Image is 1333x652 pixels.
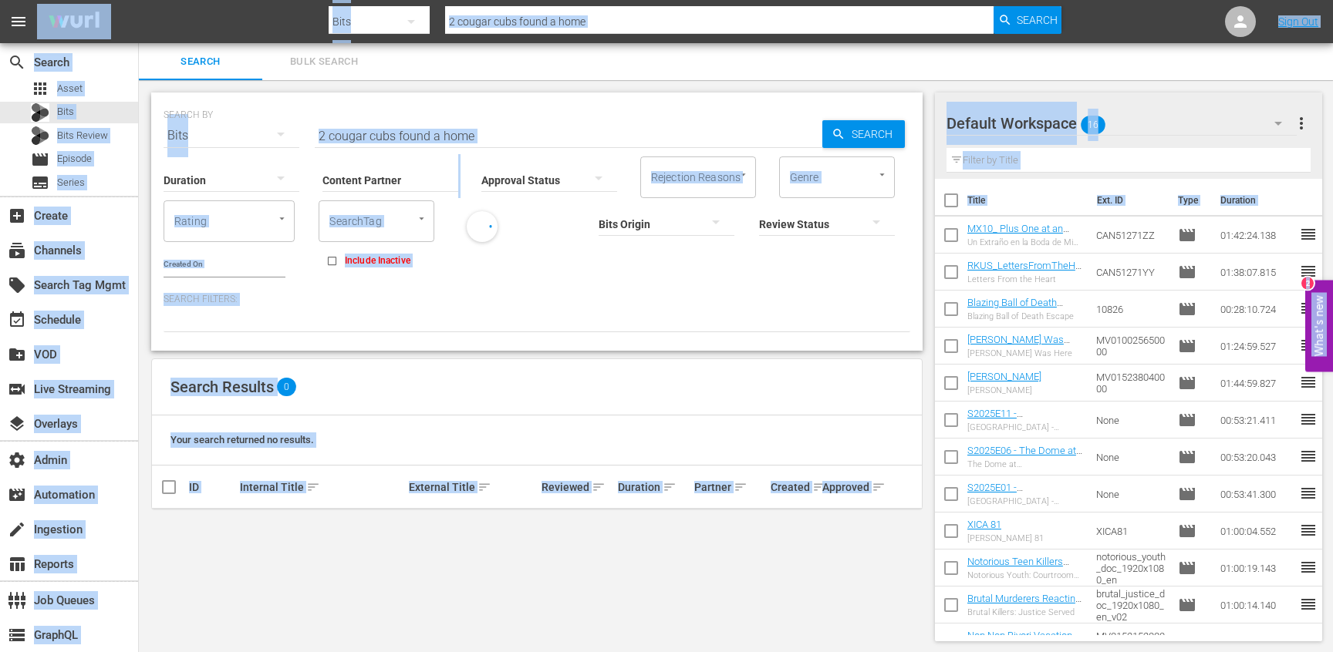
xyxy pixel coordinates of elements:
span: more_vert [1292,114,1311,133]
div: Approved [822,478,869,496]
span: 0 [277,378,296,396]
span: Series [31,173,49,192]
span: Episode [1178,300,1196,318]
a: S2025E06 - The Dome at [GEOGRAPHIC_DATA][PERSON_NAME], [GEOGRAPHIC_DATA] - SUN - Primetime [967,445,1082,502]
td: XICA81 [1090,513,1172,549]
td: 01:44:59.827 [1214,365,1299,402]
span: reorder [1299,558,1318,576]
span: Channels [8,241,26,260]
a: RKUS_LettersFromTheHeart [967,260,1082,283]
div: ID [189,481,235,493]
span: Overlays [8,415,26,433]
span: Episode [57,151,92,166]
span: Include Inactive [345,254,410,267]
span: sort [663,480,677,494]
span: Series [57,175,85,190]
span: Episode [1178,559,1196,577]
td: 01:00:04.552 [1214,513,1299,549]
a: Notorious Teen Killers Reacting To Life Sentences [967,556,1069,590]
td: CAN51271YY [1090,254,1172,291]
span: Your search returned no results. [170,434,314,445]
th: Type [1169,179,1211,222]
a: S2025E11 - [GEOGRAPHIC_DATA] - [GEOGRAPHIC_DATA], [GEOGRAPHIC_DATA] - Primetime [967,408,1066,465]
a: Sign Out [1278,15,1318,28]
a: Non Non Biyori Vacation [967,630,1072,641]
span: Episode [1178,485,1196,503]
span: Search Results [170,378,274,396]
span: Live Streaming [8,380,26,398]
td: 10826 [1090,291,1172,328]
div: External Title [409,478,537,496]
span: Episode [1178,448,1196,466]
td: None [1090,402,1172,439]
span: Asset [57,81,83,96]
span: reorder [1299,521,1318,539]
a: [PERSON_NAME] [967,371,1041,382]
span: Schedule [8,311,26,329]
td: brutal_justice_doc_1920x1080_en_v02 [1090,586,1172,623]
td: 01:38:07.815 [1214,254,1299,291]
button: more_vert [1292,105,1311,142]
span: reorder [1299,262,1318,281]
span: Create [8,207,26,225]
th: Duration [1211,179,1304,222]
span: sort [478,480,491,494]
div: Blazing Ball of Death Escape [967,311,1085,321]
a: S2025E01 - [GEOGRAPHIC_DATA] - [GEOGRAPHIC_DATA], [GEOGRAPHIC_DATA] - SAT - Primetime [967,482,1066,539]
span: Job Queues [8,591,26,610]
div: Reviewed [542,478,613,496]
span: sort [306,480,320,494]
td: MV010025650000 [1090,328,1172,365]
span: Reports [8,555,26,573]
img: ans4CAIJ8jUAAAAAAAAAAAAAAAAAAAAAAAAgQb4GAAAAAAAAAAAAAAAAAAAAAAAAJMjXAAAAAAAAAAAAAAAAAAAAAAAAgAT5G... [37,4,111,40]
span: reorder [1299,484,1318,502]
div: Un Extraño en la Boda de Mi Hermano [967,237,1085,247]
button: Open [275,211,289,226]
span: Episode [1178,337,1196,355]
div: Internal Title [240,478,403,496]
div: [PERSON_NAME] [967,385,1041,395]
span: Episode [1178,633,1196,651]
div: [GEOGRAPHIC_DATA] - [GEOGRAPHIC_DATA], [GEOGRAPHIC_DATA] [967,422,1085,432]
div: Default Workspace [947,102,1297,145]
div: Partner [694,478,766,496]
span: reorder [1299,299,1318,318]
th: Title [967,179,1088,222]
div: Bits [164,114,299,157]
span: reorder [1299,447,1318,465]
div: [PERSON_NAME] 81 [967,533,1044,543]
div: Notorious Youth: Courtroom Chaos [967,570,1085,580]
th: Ext. ID [1088,179,1169,222]
a: MX10_ Plus One at an Amish Wedding [967,223,1069,246]
span: reorder [1299,595,1318,613]
span: Episode [1178,374,1196,392]
span: Bits Review [57,128,108,143]
td: 00:53:41.300 [1214,476,1299,513]
span: Ingestion [8,520,26,539]
span: Search [1017,6,1058,34]
button: Open [875,167,889,182]
span: Automation [8,486,26,504]
span: reorder [1299,373,1318,392]
td: 00:53:21.411 [1214,402,1299,439]
td: 01:00:19.143 [1214,549,1299,586]
span: Search [845,120,905,148]
td: CAN51271ZZ [1090,217,1172,254]
span: 16 [1081,109,1105,141]
button: Search [994,6,1061,34]
button: Open Feedback Widget [1305,281,1333,372]
span: menu [9,12,28,31]
div: Bits [31,103,49,122]
span: reorder [1299,336,1318,355]
a: Brutal Murderers Reacting To Their Shocking Sentences [967,593,1082,627]
span: Bulk Search [272,53,376,71]
span: reorder [1299,410,1318,429]
td: 01:24:59.527 [1214,328,1299,365]
td: 00:28:10.724 [1214,291,1299,328]
span: Episode [1178,411,1196,429]
td: 00:53:20.043 [1214,439,1299,476]
span: sort [592,480,606,494]
div: Duration [618,478,690,496]
span: reorder [1299,632,1318,650]
span: Episode [31,150,49,169]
